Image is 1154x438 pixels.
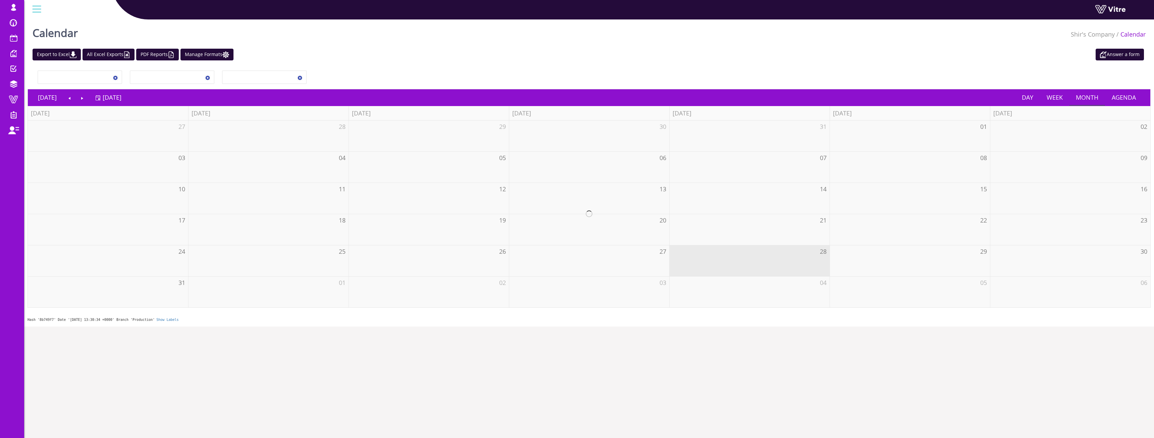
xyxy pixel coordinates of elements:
li: Calendar [1115,30,1146,39]
a: PDF Reports [136,49,179,60]
span: Hash '8b749f7' Date '[DATE] 13:30:34 +0000' Branch 'Production' [28,318,155,322]
a: Day [1015,90,1040,105]
h1: Calendar [33,17,78,45]
span: select [294,71,306,83]
a: [DATE] [31,90,63,105]
a: Manage Formats [180,49,233,60]
a: [DATE] [95,90,121,105]
a: Previous [63,90,76,105]
th: [DATE] [830,106,990,120]
a: Month [1069,90,1105,105]
a: Week [1040,90,1069,105]
a: Export to Excel [33,49,81,60]
th: [DATE] [28,106,188,120]
th: [DATE] [349,106,509,120]
img: appointment_white2.png [1100,51,1107,58]
span: select [202,71,214,83]
img: cal_pdf.png [168,51,174,58]
img: cal_settings.png [222,51,229,58]
th: [DATE] [990,106,1150,120]
th: [DATE] [188,106,349,120]
a: Next [76,90,89,105]
a: Shir's Company [1071,30,1115,38]
a: Show Labels [156,318,178,322]
a: Agenda [1105,90,1143,105]
th: [DATE] [509,106,669,120]
a: Answer a form [1096,49,1144,60]
img: cal_excel.png [123,51,130,58]
span: [DATE] [103,93,121,101]
th: [DATE] [669,106,830,120]
span: select [109,71,121,83]
a: All Excel Exports [83,49,135,60]
img: cal_download.png [70,51,76,58]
